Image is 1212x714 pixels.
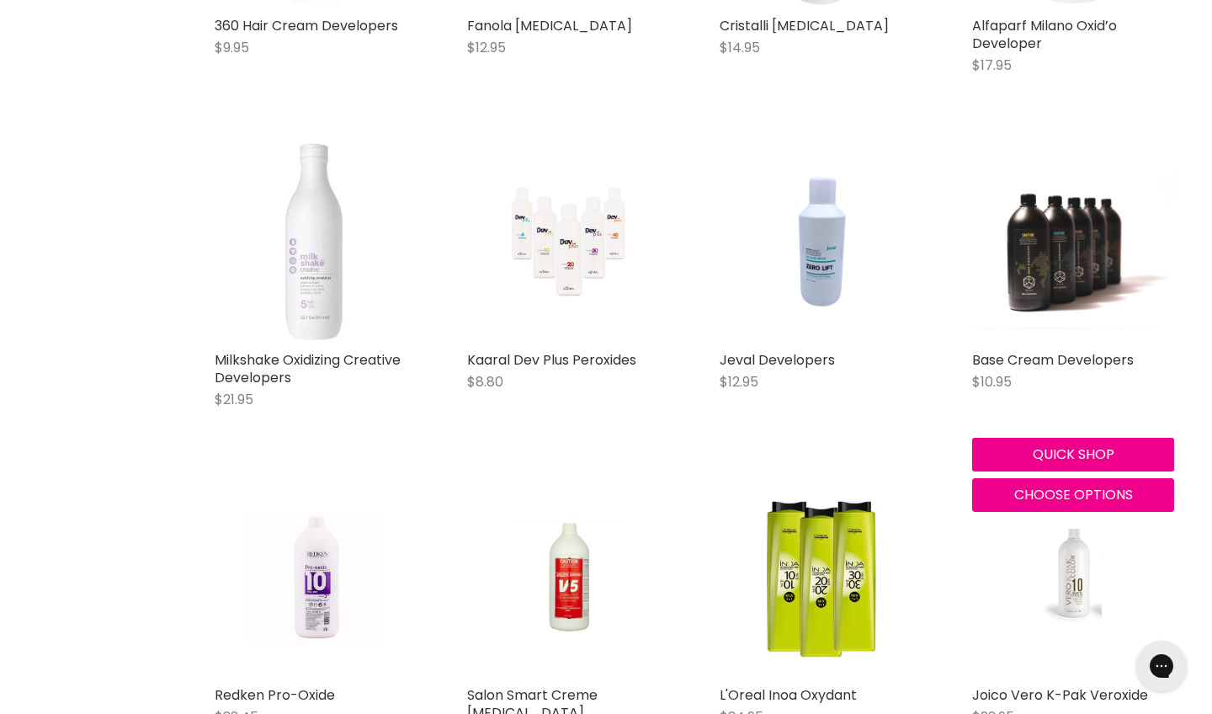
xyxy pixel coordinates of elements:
iframe: Gorgias live chat messenger [1128,635,1195,697]
span: $9.95 [215,38,249,57]
img: L'Oreal Inoa Oxydant [753,476,888,678]
a: L'Oreal Inoa Oxydant [720,685,857,705]
img: Kaaral Dev Plus Peroxides [492,141,644,343]
a: Redken Pro-Oxide [215,476,417,678]
a: Cristalli [MEDICAL_DATA] [720,16,889,35]
a: Jeval Developers [720,350,835,370]
img: Joico Vero K-Pak Veroxide [1006,476,1140,678]
span: $12.95 [467,38,506,57]
img: Redken Pro-Oxide [248,476,383,678]
a: Fanola [MEDICAL_DATA] [467,16,632,35]
a: Base Cream Developers [972,350,1134,370]
img: Base Cream Developers [972,156,1174,328]
a: Salon Smart Creme Peroxide [467,476,669,678]
button: Choose options [972,478,1174,512]
img: Milkshake Oxidizing Creative Developers [215,141,417,343]
a: L'Oreal Inoa Oxydant [720,476,922,678]
img: Salon Smart Creme Peroxide [501,476,635,678]
a: Kaaral Dev Plus Peroxides [467,141,669,343]
span: Choose options [1014,485,1133,504]
button: Quick shop [972,438,1174,472]
span: $8.80 [467,372,503,392]
a: Joico Vero K-Pak Veroxide [972,476,1174,678]
span: $17.95 [972,56,1012,75]
span: $12.95 [720,372,758,392]
a: Kaaral Dev Plus Peroxides [467,350,636,370]
span: $10.95 [972,372,1012,392]
a: Joico Vero K-Pak Veroxide [972,685,1148,705]
a: Redken Pro-Oxide [215,685,335,705]
a: Milkshake Oxidizing Creative Developers [215,350,401,387]
span: $14.95 [720,38,760,57]
span: $21.95 [215,390,253,409]
a: 360 Hair Cream Developers [215,16,398,35]
img: Jeval Developers [720,141,922,343]
a: Alfaparf Milano Oxid’o Developer [972,16,1117,53]
a: Base Cream Developers [972,141,1174,343]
